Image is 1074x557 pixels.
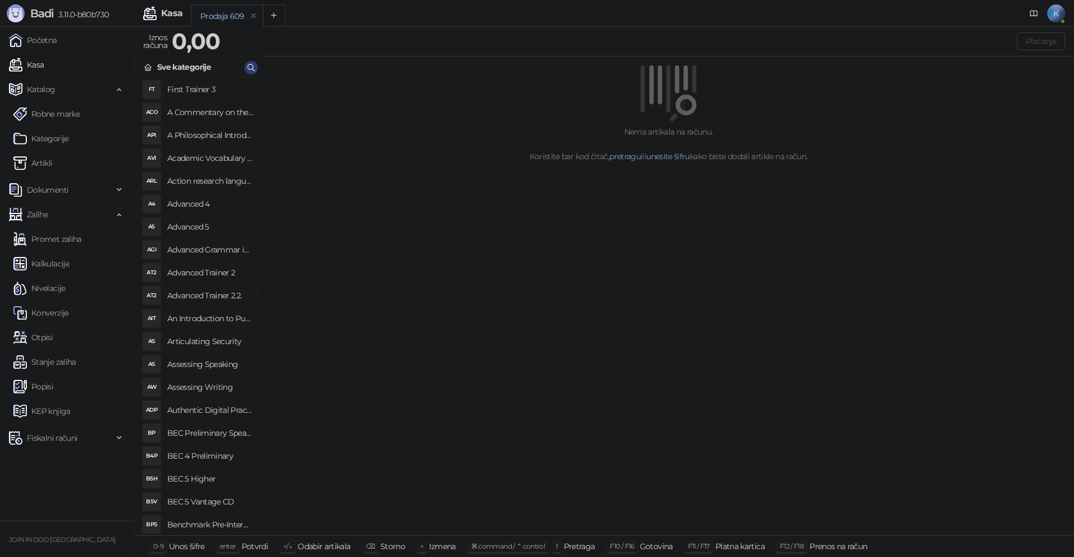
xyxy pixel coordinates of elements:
img: Artikli [13,156,27,170]
span: Fiskalni računi [27,427,77,449]
div: AS [143,355,161,373]
h4: Advanced 4 [167,195,253,213]
img: Logo [7,4,25,22]
span: Badi [30,7,54,20]
div: BPS [143,516,161,534]
span: + [420,542,423,550]
a: unesite šifru [646,151,690,161]
h4: BEC Preliminary Speaking Test [167,424,253,442]
div: Kasa [161,9,182,18]
h4: Academic Vocabulary in Use [167,149,253,167]
div: Iznos računa [141,30,169,53]
a: Promet zaliha [13,228,82,250]
div: B5V [143,493,161,511]
div: A4 [143,195,161,213]
h4: Advanced Grammar in Use [167,241,253,259]
a: Početna [9,29,57,51]
span: ↑/↓ [283,542,292,550]
div: Odabir artikala [298,539,350,554]
span: ⌘ command / ⌃ control [471,542,545,550]
span: F11 / F17 [688,542,710,550]
a: Konverzije [13,302,69,324]
h4: Assessing Writing [167,378,253,396]
span: 0-9 [153,542,163,550]
div: Prodaja 609 [200,10,244,22]
div: AT2 [143,264,161,282]
h4: Action research language teaching [167,172,253,190]
h4: BEC 5 Higher [167,470,253,488]
a: Popisi [13,375,53,398]
strong: 0,00 [172,27,220,55]
div: Sve kategorije [157,61,211,73]
a: Dokumentacija [1025,4,1043,22]
div: Unos šifre [169,539,205,554]
span: 3.11.0-b80b730 [54,9,109,20]
h4: An Introduction to Public International Law [167,310,253,327]
h4: Assessing Speaking [167,355,253,373]
h4: First Trainer 3 [167,80,253,98]
div: Izmena [429,539,455,554]
div: ADP [143,401,161,419]
h4: Advanced 5 [167,218,253,236]
div: A5 [143,218,161,236]
div: B5H [143,470,161,488]
small: JOIN IN DOO [GEOGRAPHIC_DATA] [9,536,115,544]
button: remove [246,11,261,21]
a: Robne marke [13,103,80,125]
span: F10 / F16 [610,542,634,550]
div: ACO [143,103,161,121]
div: AW [143,378,161,396]
div: Nema artikala na računu. Koristite bar kod čitač, ili kako biste dodali artikle na račun. [276,126,1061,163]
div: API [143,126,161,144]
span: Dokumenti [27,179,68,201]
div: grid [135,78,262,535]
span: f [556,542,558,550]
h4: Advanced Trainer 2.2. [167,287,253,304]
div: AIT [143,310,161,327]
span: enter [220,542,236,550]
a: Nivelacije [13,277,65,299]
h4: A Commentary on the International Convent on Civil and Political Rights [167,103,253,121]
span: Zalihe [27,203,48,226]
h4: A Philosophical Introduction to Human Rights [167,126,253,144]
button: Plaćanje [1017,32,1065,50]
h4: Benchmark Pre-Intermediate SB [167,516,253,534]
div: AVI [143,149,161,167]
div: BP [143,424,161,442]
div: AGI [143,241,161,259]
div: Storno [380,539,405,554]
div: Pretraga [564,539,595,554]
div: Prenos na račun [809,539,867,554]
div: Gotovina [640,539,673,554]
h4: Articulating Security [167,332,253,350]
div: FT [143,80,161,98]
a: Kasa [9,54,44,76]
a: pretragu [609,151,640,161]
span: Katalog [27,78,55,101]
div: ARL [143,172,161,190]
a: Otpisi [13,326,53,349]
h4: Authentic Digital Practice Tests, Static online 1ed [167,401,253,419]
a: Kalkulacije [13,253,69,275]
h4: Advanced Trainer 2 [167,264,253,282]
span: K [1047,4,1065,22]
a: ArtikliArtikli [13,152,53,174]
h4: BEC 5 Vantage CD [167,493,253,511]
a: Kategorije [13,127,69,150]
span: ⌫ [366,542,375,550]
div: AS [143,332,161,350]
div: B4P [143,447,161,465]
button: Add tab [263,4,285,27]
h4: BEC 4 Preliminary [167,447,253,465]
span: F12 / F18 [780,542,804,550]
div: AT2 [143,287,161,304]
div: Platna kartica [715,539,765,554]
a: Stanje zaliha [13,351,76,373]
a: KEP knjiga [13,400,70,422]
div: Potvrdi [242,539,268,554]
